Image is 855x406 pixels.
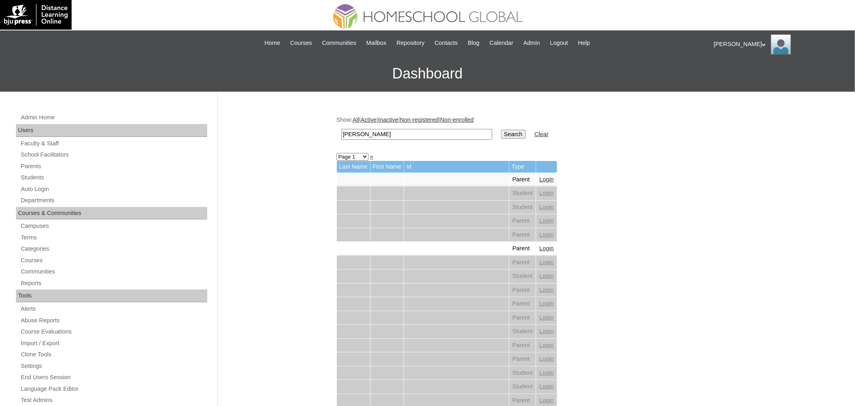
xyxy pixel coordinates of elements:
[771,34,791,54] img: Ariane Ebuen
[509,256,536,269] td: Parent
[360,117,376,123] a: Active
[509,311,536,325] td: Parent
[20,195,207,205] a: Departments
[20,267,207,277] a: Communities
[20,150,207,160] a: School Facilitators
[290,38,312,48] span: Courses
[509,201,536,214] td: Student
[509,339,536,352] td: Parent
[20,361,207,371] a: Settings
[509,297,536,311] td: Parent
[486,38,517,48] a: Calendar
[20,278,207,288] a: Reports
[509,325,536,338] td: Student
[539,176,554,183] a: Login
[370,153,373,160] a: »
[539,245,554,251] a: Login
[20,173,207,183] a: Students
[352,117,359,123] a: All
[509,214,536,228] td: Parent
[578,38,590,48] span: Help
[20,338,207,348] a: Import / Export
[490,38,513,48] span: Calendar
[20,384,207,394] a: Language Pack Editor
[509,228,536,242] td: Parent
[20,255,207,265] a: Courses
[539,383,554,390] a: Login
[501,130,526,139] input: Search
[535,131,549,137] a: Clear
[539,328,554,334] a: Login
[509,187,536,200] td: Student
[396,38,424,48] span: Repository
[362,38,391,48] a: Mailbox
[20,161,207,171] a: Parents
[714,34,847,54] div: [PERSON_NAME]
[519,38,544,48] a: Admin
[539,300,554,307] a: Login
[539,231,554,238] a: Login
[286,38,316,48] a: Courses
[574,38,594,48] a: Help
[20,184,207,194] a: Auto Login
[392,38,429,48] a: Repository
[468,38,479,48] span: Blog
[264,38,280,48] span: Home
[16,207,207,220] div: Courses & Communities
[509,269,536,283] td: Student
[20,304,207,314] a: Alerts
[509,352,536,366] td: Parent
[16,124,207,137] div: Users
[20,221,207,231] a: Campuses
[370,161,404,173] td: First Name
[20,316,207,326] a: Abuse Reports
[539,190,554,196] a: Login
[435,38,458,48] span: Contacts
[20,139,207,149] a: Faculty & Staff
[550,38,568,48] span: Logout
[404,161,509,173] td: Id
[318,38,360,48] a: Communities
[341,129,492,140] input: Search
[539,397,554,404] a: Login
[337,161,370,173] td: Last Name
[509,161,536,173] td: Type
[539,204,554,210] a: Login
[378,117,398,123] a: Inactive
[523,38,540,48] span: Admin
[539,342,554,348] a: Login
[400,117,439,123] a: Non-registered
[260,38,284,48] a: Home
[509,242,536,255] td: Parent
[16,289,207,302] div: Tools
[336,116,733,144] div: Show: | | | |
[539,314,554,321] a: Login
[20,372,207,382] a: End Users Session
[539,370,554,376] a: Login
[509,366,536,380] td: Student
[539,217,554,224] a: Login
[20,113,207,123] a: Admin Home
[509,283,536,297] td: Parent
[20,327,207,337] a: Course Evaluations
[440,117,474,123] a: Non-enrolled
[366,38,387,48] span: Mailbox
[20,233,207,243] a: Terms
[4,4,68,26] img: logo-white.png
[20,244,207,254] a: Categories
[539,287,554,293] a: Login
[4,56,851,92] h3: Dashboard
[20,350,207,360] a: Clone Tools
[509,380,536,394] td: Student
[539,273,554,279] a: Login
[546,38,572,48] a: Logout
[509,173,536,187] td: Parent
[539,356,554,362] a: Login
[464,38,483,48] a: Blog
[322,38,356,48] span: Communities
[431,38,462,48] a: Contacts
[20,395,207,405] a: Test Admins
[539,259,554,265] a: Login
